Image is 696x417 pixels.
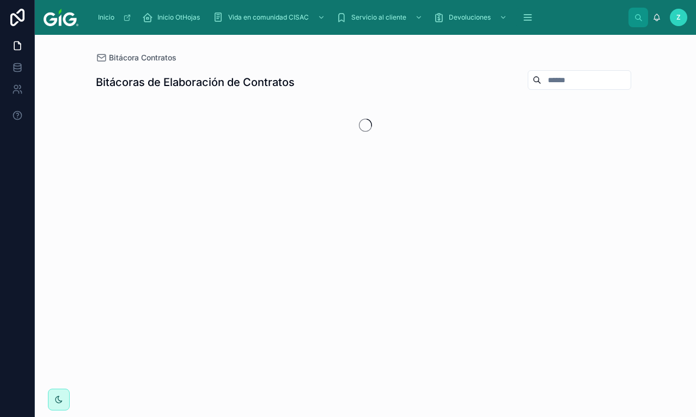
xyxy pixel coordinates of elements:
[98,13,114,22] span: Inicio
[676,13,681,22] span: Z
[351,13,406,22] span: Servicio al cliente
[93,8,137,27] a: Inicio
[333,8,428,27] a: Servicio al cliente
[430,8,512,27] a: Devoluciones
[228,13,309,22] span: Vida en comunidad CISAC
[96,52,176,63] a: Bitácora Contratos
[87,5,628,29] div: scrollable content
[109,52,176,63] span: Bitácora Contratos
[139,8,207,27] a: Inicio OtHojas
[96,75,295,90] h1: Bitácoras de Elaboración de Contratos
[210,8,331,27] a: Vida en comunidad CISAC
[157,13,200,22] span: Inicio OtHojas
[449,13,491,22] span: Devoluciones
[44,9,78,26] img: App logo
